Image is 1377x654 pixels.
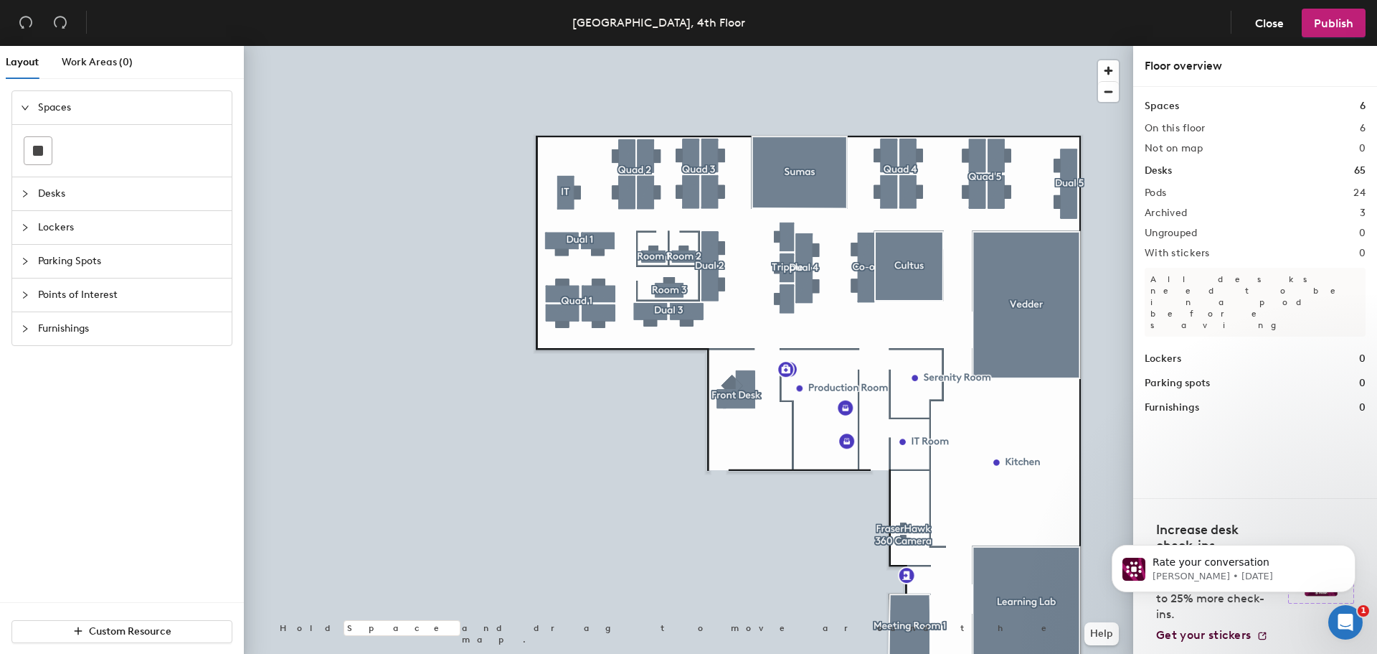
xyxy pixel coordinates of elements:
[1243,9,1296,37] button: Close
[38,279,223,312] span: Points of Interest
[38,177,223,210] span: Desks
[1359,228,1366,239] h2: 0
[62,56,133,68] span: Work Areas (0)
[46,9,75,37] button: Redo (⌘ + ⇧ + Z)
[38,245,223,278] span: Parking Spots
[1084,622,1119,645] button: Help
[1145,228,1198,239] h2: Ungrouped
[6,56,39,68] span: Layout
[1255,17,1284,30] span: Close
[1145,375,1210,391] h1: Parking spots
[1156,628,1268,643] a: Get your stickers
[21,223,29,232] span: collapsed
[1360,98,1366,114] h1: 6
[11,620,232,643] button: Custom Resource
[1359,351,1366,367] h1: 0
[21,190,29,198] span: collapsed
[38,312,223,345] span: Furnishings
[1156,628,1251,642] span: Get your stickers
[1145,400,1199,416] h1: Furnishings
[1145,143,1203,154] h2: Not on map
[1359,248,1366,259] h2: 0
[11,9,40,37] button: Undo (⌘ + Z)
[1145,123,1206,134] h2: On this floor
[1145,187,1166,199] h2: Pods
[21,257,29,266] span: collapsed
[38,91,223,124] span: Spaces
[1314,17,1353,30] span: Publish
[21,103,29,112] span: expanded
[1145,248,1210,259] h2: With stickers
[1359,143,1366,154] h2: 0
[1359,375,1366,391] h1: 0
[1328,605,1363,640] iframe: Intercom live chat
[89,625,171,637] span: Custom Resource
[1302,9,1366,37] button: Publish
[1359,400,1366,416] h1: 0
[1145,98,1179,114] h1: Spaces
[1145,207,1187,219] h2: Archived
[1360,123,1366,134] h2: 6
[1354,163,1366,179] h1: 65
[572,14,745,32] div: [GEOGRAPHIC_DATA], 4th Floor
[1145,57,1366,75] div: Floor overview
[21,324,29,333] span: collapsed
[1090,515,1377,615] iframe: Intercom notifications message
[1353,187,1366,199] h2: 24
[1145,351,1181,367] h1: Lockers
[1358,605,1369,617] span: 1
[21,291,29,299] span: collapsed
[1145,268,1366,337] p: All desks need to be in a pod before saving
[1145,163,1172,179] h1: Desks
[38,211,223,244] span: Lockers
[1360,207,1366,219] h2: 3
